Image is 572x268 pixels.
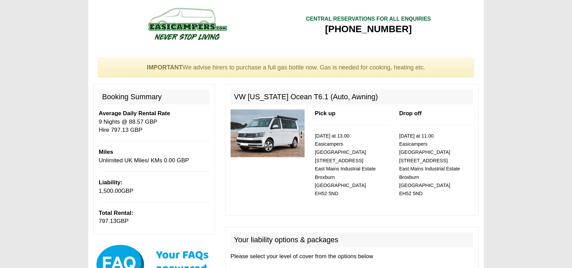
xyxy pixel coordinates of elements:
img: 315.jpg [231,109,305,157]
div: CENTRAL RESERVATIONS FOR ALL ENQUIRIES [306,15,431,23]
h2: Your liability options & packages [231,232,473,247]
small: [DATE] at 11.00 Easicampers [GEOGRAPHIC_DATA] [STREET_ADDRESS] East Mains Industrial Estate Broxb... [399,133,460,197]
span: 797.13 [99,218,116,224]
p: 9 Nights @ 88.57 GBP Hire 797.13 GBP [99,109,210,134]
b: Miles [99,149,113,155]
b: Drop off [399,110,422,117]
strong: IMPORTANT [147,64,183,71]
div: We advise hirers to purchase a full gas bottle now. Gas is needed for cooking, heating etc. [98,58,474,78]
p: GBP [99,209,210,226]
b: Liability: [99,179,122,186]
p: Unlimited UK Miles/ KMs 0.00 GBP [99,148,210,165]
p: Please select your level of cover from the options below [231,252,473,261]
h2: Booking Summary [99,89,210,104]
b: Pick up [315,110,335,117]
p: GBP [99,179,210,195]
h2: VW [US_STATE] Ocean T6.1 (Auto, Awning) [231,89,473,104]
b: Total Rental: [99,210,133,216]
span: 1,500.00 [99,188,121,194]
b: Average Daily Rental Rate [99,110,170,117]
small: [DATE] at 13.00 Easicampers [GEOGRAPHIC_DATA] [STREET_ADDRESS] East Mains Industrial Estate Broxb... [315,133,376,197]
div: [PHONE_NUMBER] [306,23,431,35]
img: campers-checkout-logo.png [123,5,252,42]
